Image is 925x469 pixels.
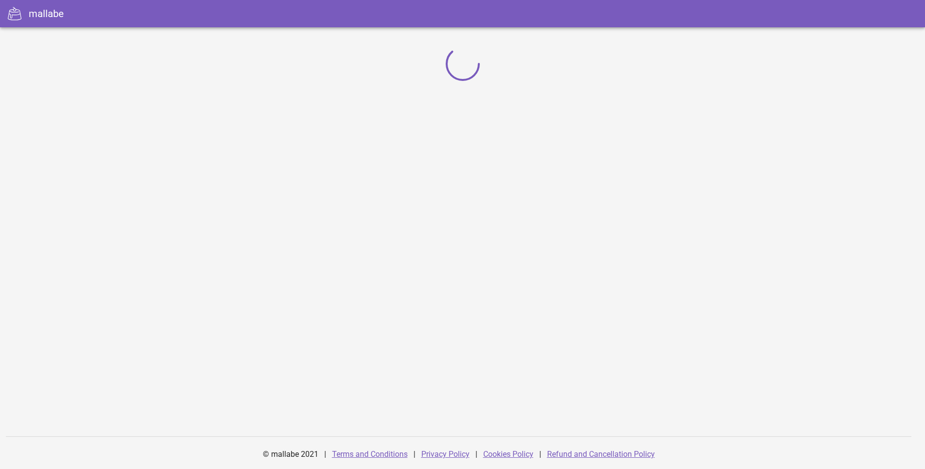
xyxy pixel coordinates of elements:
[324,443,326,466] div: |
[547,449,655,459] a: Refund and Cancellation Policy
[483,449,533,459] a: Cookies Policy
[475,443,477,466] div: |
[257,443,324,466] div: © mallabe 2021
[29,6,64,21] div: mallabe
[413,443,415,466] div: |
[421,449,470,459] a: Privacy Policy
[539,443,541,466] div: |
[332,449,408,459] a: Terms and Conditions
